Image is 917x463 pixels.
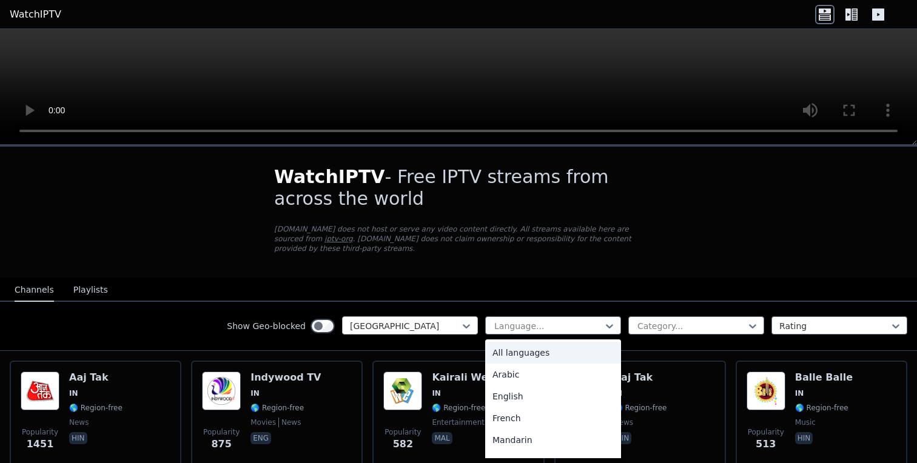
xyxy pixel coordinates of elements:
[69,418,89,427] span: news
[69,403,123,413] span: 🌎 Region-free
[69,371,123,384] h6: Aaj Tak
[432,388,441,398] span: IN
[485,407,621,429] div: French
[795,403,848,413] span: 🌎 Region-free
[614,418,633,427] span: news
[69,388,78,398] span: IN
[747,371,785,410] img: Balle Balle
[250,371,321,384] h6: Indywood TV
[485,385,621,407] div: English
[485,342,621,364] div: All languages
[756,437,776,451] span: 513
[748,427,784,437] span: Popularity
[27,437,54,451] span: 1451
[250,388,260,398] span: IN
[250,418,276,427] span: movies
[383,371,422,410] img: Kairali We
[324,235,353,243] a: iptv-org
[10,7,61,22] a: WatchIPTV
[385,427,421,437] span: Popularity
[614,432,632,444] p: hin
[795,371,853,384] h6: Balle Balle
[69,432,87,444] p: hin
[202,371,241,410] img: Indywood TV
[795,432,813,444] p: hin
[432,418,485,427] span: entertainment
[432,432,452,444] p: mal
[73,279,108,302] button: Playlists
[21,371,59,410] img: Aaj Tak
[274,166,643,210] h1: - Free IPTV streams from across the world
[614,403,667,413] span: 🌎 Region-free
[227,320,306,332] label: Show Geo-blocked
[15,279,54,302] button: Channels
[274,166,385,187] span: WatchIPTV
[203,427,240,437] span: Popularity
[795,418,816,427] span: music
[274,224,643,253] p: [DOMAIN_NAME] does not host or serve any video content directly. All streams available here are s...
[485,364,621,385] div: Arabic
[22,427,58,437] span: Popularity
[250,432,271,444] p: eng
[278,418,301,427] span: news
[432,403,485,413] span: 🌎 Region-free
[250,403,304,413] span: 🌎 Region-free
[393,437,413,451] span: 582
[485,429,621,451] div: Mandarin
[211,437,231,451] span: 875
[432,371,488,384] h6: Kairali We
[614,371,667,384] h6: Aaj Tak
[795,388,804,398] span: IN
